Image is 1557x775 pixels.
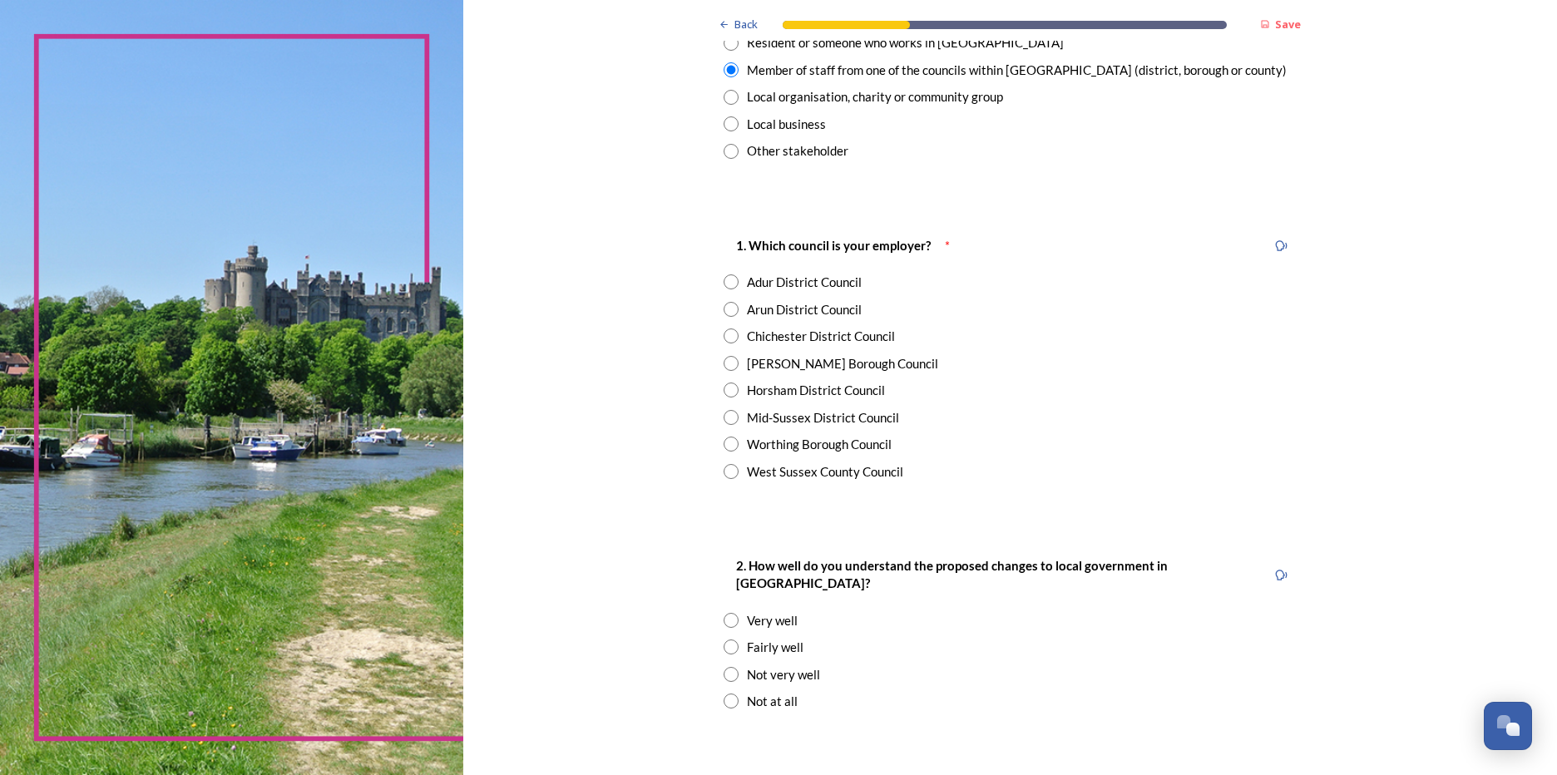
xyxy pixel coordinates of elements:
div: Local business [747,115,826,134]
div: Resident or someone who works in [GEOGRAPHIC_DATA] [747,33,1064,52]
div: Arun District Council [747,300,862,319]
strong: 2. How well do you understand the proposed changes to local government in [GEOGRAPHIC_DATA]? [736,558,1170,590]
div: Member of staff from one of the councils within [GEOGRAPHIC_DATA] (district, borough or county) [747,61,1287,80]
div: Not at all [747,692,798,711]
strong: Save [1275,17,1301,32]
div: Local organisation, charity or community group [747,87,1003,106]
div: Not very well [747,665,820,684]
div: [PERSON_NAME] Borough Council [747,354,938,373]
div: West Sussex County Council [747,462,903,481]
div: Chichester District Council [747,327,895,346]
div: Mid-Sussex District Council [747,408,899,427]
strong: 1. Which council is your employer? [736,238,931,253]
div: Adur District Council [747,273,862,292]
div: Very well [747,611,798,630]
button: Open Chat [1484,702,1532,750]
div: Other stakeholder [747,141,848,160]
div: Worthing Borough Council [747,435,892,454]
div: Fairly well [747,638,803,657]
span: Back [734,17,758,32]
div: Horsham District Council [747,381,885,400]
